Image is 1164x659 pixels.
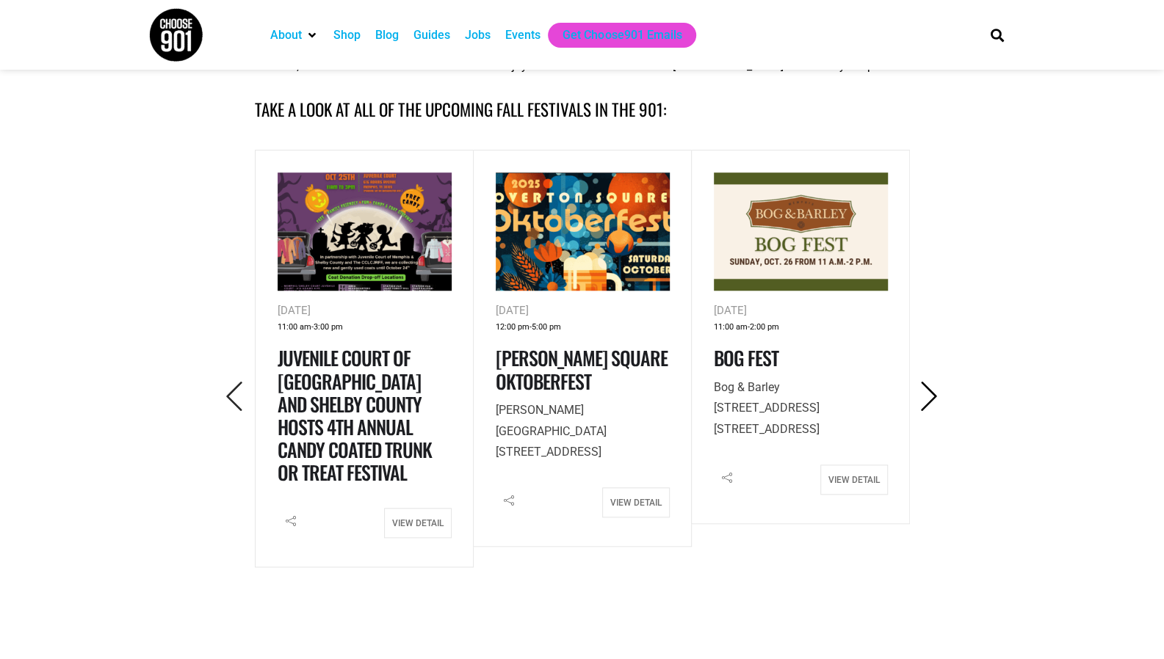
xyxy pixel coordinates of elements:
span: 2:00 pm [750,320,779,335]
a: Events [505,26,541,44]
span: [DATE] [496,304,529,317]
span: [DATE] [714,304,747,317]
a: View Detail [820,465,888,495]
span: 3:00 pm [314,320,343,335]
button: Next [909,379,950,415]
div: - [496,320,670,335]
span: 11:00 am [714,320,748,335]
div: - [714,320,888,335]
a: Blog [375,26,399,44]
img: Vibrant graphic poster for 2025 Overton Square Oktoberfest, showcasing beer, flowers, and wheat. ... [496,172,670,291]
button: Previous [214,379,255,415]
div: About [263,23,326,48]
i: Share [714,465,740,491]
span: 5:00 pm [532,320,561,335]
a: Guides [413,26,450,44]
span: 11:00 am [278,320,311,335]
span: [DATE] [278,304,311,317]
nav: Main nav [263,23,965,48]
a: Get Choose901 Emails [563,26,682,44]
p: [STREET_ADDRESS] [496,400,670,463]
a: View Detail [602,487,670,517]
a: Bog Fest [714,343,778,372]
div: Search [985,23,1009,47]
i: Previous [220,382,250,412]
span: 12:00 pm [496,320,529,335]
span: Bog & Barley [714,380,780,394]
span: [PERSON_NAME][GEOGRAPHIC_DATA] [496,403,607,438]
i: Share [496,487,522,514]
div: - [278,320,452,335]
a: About [270,26,302,44]
h4: Take a look at all of the upcoming fall festivals in the 901: [255,97,909,123]
a: Juvenile Court of [GEOGRAPHIC_DATA] and Shelby County Hosts 4th Annual Candy Coated Trunk or Trea... [278,343,432,487]
a: View Detail [384,508,452,538]
i: Share [278,508,304,534]
p: [STREET_ADDRESS] [STREET_ADDRESS] [714,377,888,440]
i: Next [914,382,944,412]
a: Shop [333,26,361,44]
a: Jobs [465,26,491,44]
a: [PERSON_NAME] Square Oktoberfest [496,343,668,395]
